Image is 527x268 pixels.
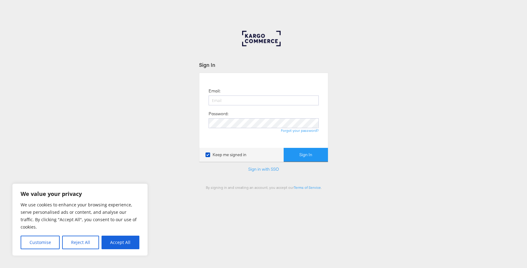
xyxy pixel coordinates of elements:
[294,185,321,190] a: Terms of Service
[12,184,148,256] div: We value your privacy
[102,236,139,249] button: Accept All
[21,236,60,249] button: Customise
[206,152,246,158] label: Keep me signed in
[284,148,328,162] button: Sign In
[209,88,220,94] label: Email:
[248,166,279,172] a: Sign in with SSO
[21,201,139,231] p: We use cookies to enhance your browsing experience, serve personalised ads or content, and analys...
[281,128,319,133] a: Forgot your password?
[21,190,139,197] p: We value your privacy
[199,61,328,68] div: Sign In
[209,111,228,117] label: Password:
[209,95,319,105] input: Email
[62,236,99,249] button: Reject All
[199,185,328,190] div: By signing in and creating an account, you accept our .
